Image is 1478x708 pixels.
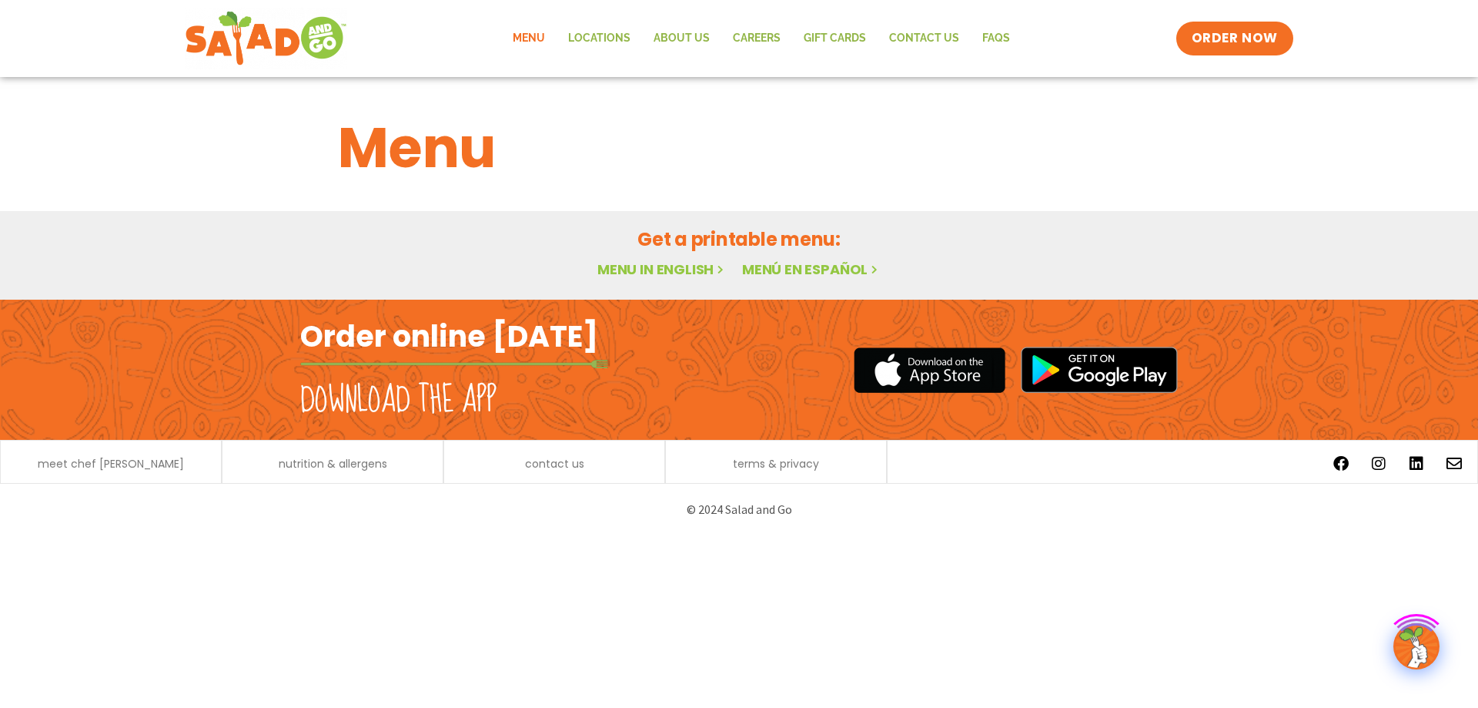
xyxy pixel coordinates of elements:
span: ORDER NOW [1192,29,1278,48]
a: Contact Us [878,21,971,56]
a: ORDER NOW [1176,22,1293,55]
a: contact us [525,458,584,469]
a: Menú en español [742,260,881,279]
h2: Download the app [300,379,497,422]
p: © 2024 Salad and Go [308,499,1170,520]
a: Careers [721,21,792,56]
a: meet chef [PERSON_NAME] [38,458,184,469]
img: new-SAG-logo-768×292 [185,8,347,69]
a: Menu [501,21,557,56]
a: About Us [642,21,721,56]
h2: Get a printable menu: [338,226,1140,253]
h1: Menu [338,106,1140,190]
a: terms & privacy [733,458,819,469]
a: FAQs [971,21,1022,56]
a: nutrition & allergens [279,458,387,469]
h2: Order online [DATE] [300,317,598,355]
a: Menu in English [597,260,727,279]
img: google_play [1021,347,1178,393]
a: Locations [557,21,642,56]
nav: Menu [501,21,1022,56]
img: fork [300,360,608,368]
a: GIFT CARDS [792,21,878,56]
img: appstore [854,345,1005,395]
